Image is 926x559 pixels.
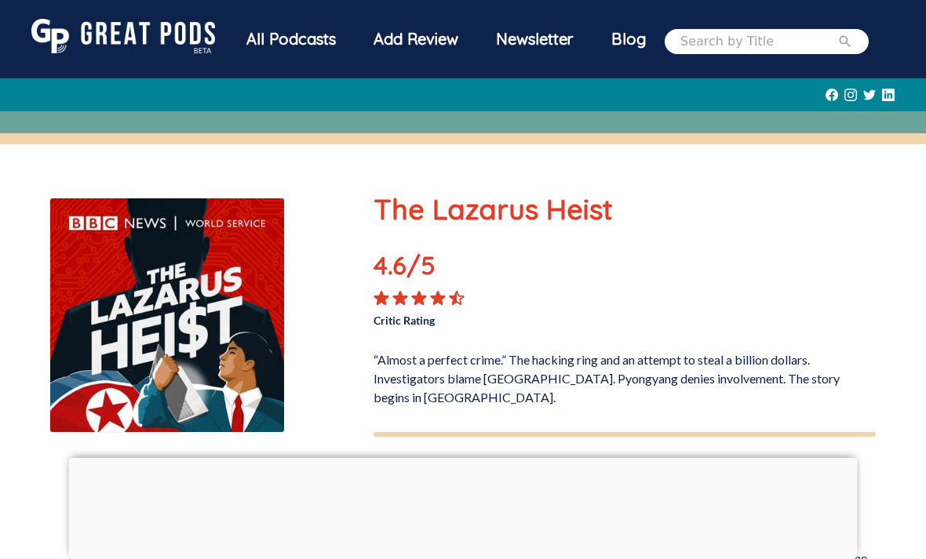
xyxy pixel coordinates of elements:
[374,188,876,230] p: The Lazarus Heist
[374,246,474,290] p: 4.6 /5
[592,19,665,60] a: Blog
[49,198,285,433] img: The Lazarus Heist
[228,19,355,60] div: All Podcasts
[355,19,477,60] a: Add Review
[680,32,837,51] input: Search by Title
[477,19,592,60] div: Newsletter
[69,458,858,555] iframe: Advertisement
[31,19,215,53] img: GreatPods
[374,306,625,329] p: Critic Rating
[477,19,592,64] a: Newsletter
[374,344,876,407] p: “Almost a perfect crime.” The hacking ring and an attempt to steal a billion dollars. Investigato...
[228,19,355,64] a: All Podcasts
